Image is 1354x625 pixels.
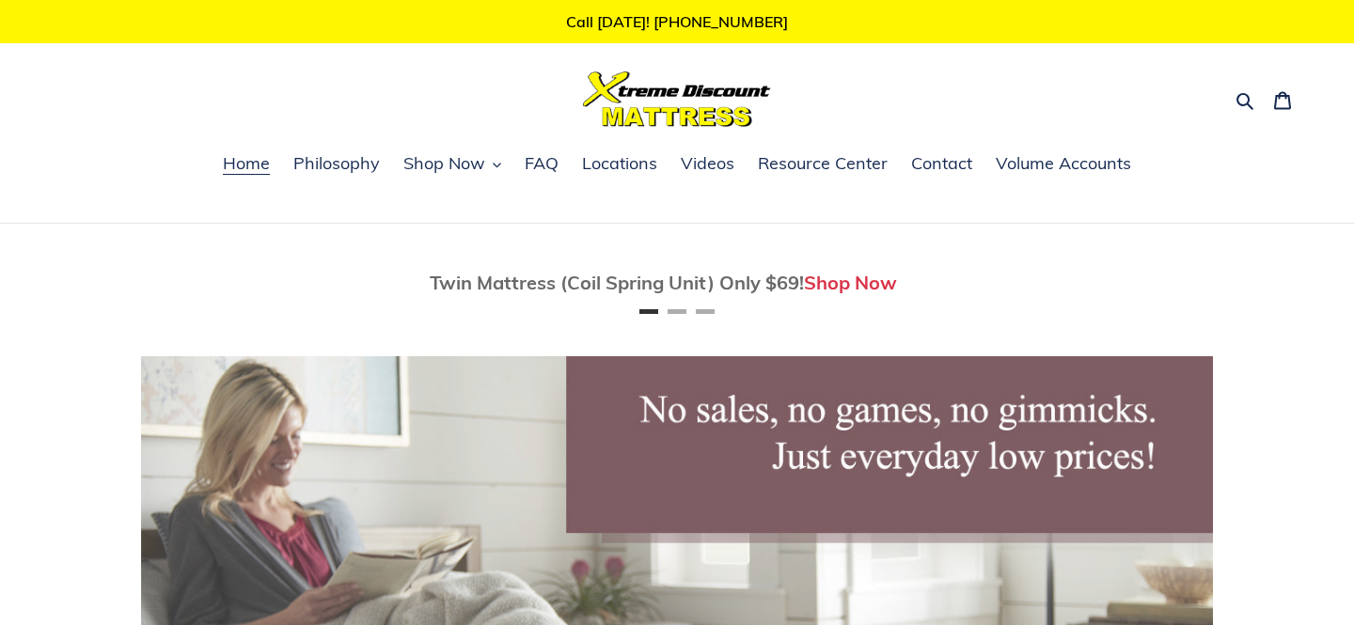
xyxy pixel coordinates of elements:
[639,309,658,314] button: Page 1
[911,152,972,175] span: Contact
[430,271,804,294] span: Twin Mattress (Coil Spring Unit) Only $69!
[681,152,734,175] span: Videos
[515,150,568,179] a: FAQ
[804,271,897,294] a: Shop Now
[758,152,888,175] span: Resource Center
[394,150,511,179] button: Shop Now
[293,152,380,175] span: Philosophy
[986,150,1141,179] a: Volume Accounts
[748,150,897,179] a: Resource Center
[525,152,559,175] span: FAQ
[213,150,279,179] a: Home
[284,150,389,179] a: Philosophy
[582,152,657,175] span: Locations
[671,150,744,179] a: Videos
[996,152,1131,175] span: Volume Accounts
[573,150,667,179] a: Locations
[668,309,686,314] button: Page 2
[223,152,270,175] span: Home
[403,152,485,175] span: Shop Now
[902,150,982,179] a: Contact
[583,71,771,127] img: Xtreme Discount Mattress
[696,309,715,314] button: Page 3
